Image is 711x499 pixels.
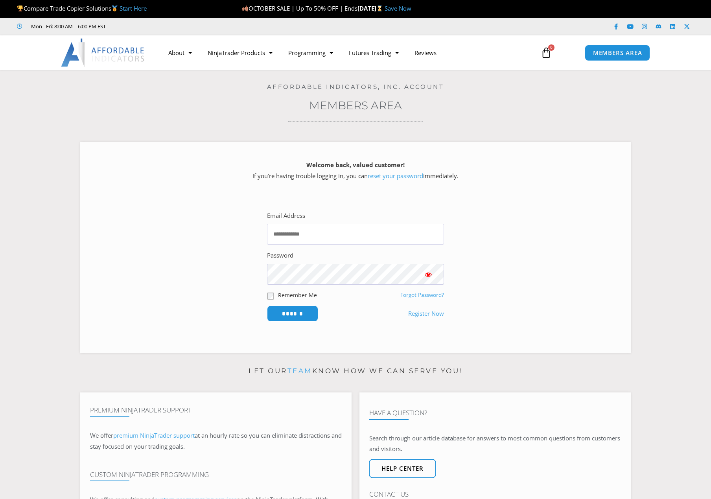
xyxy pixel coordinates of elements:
img: ⌛ [377,6,383,11]
span: MEMBERS AREA [593,50,642,56]
a: reset your password [368,172,423,180]
img: 🏆 [17,6,23,11]
a: About [160,44,200,62]
p: Search through our article database for answers to most common questions from customers and visit... [369,433,621,455]
a: Futures Trading [341,44,407,62]
h4: Custom NinjaTrader Programming [90,471,342,479]
a: Affordable Indicators, Inc. Account [267,83,444,90]
a: team [287,367,312,375]
span: We offer [90,431,113,439]
a: Programming [280,44,341,62]
img: 🍂 [242,6,248,11]
a: Help center [369,459,436,478]
a: 0 [529,41,564,64]
a: Start Here [120,4,147,12]
a: Register Now [408,308,444,319]
strong: Welcome back, valued customer! [306,161,405,169]
span: at an hourly rate so you can eliminate distractions and stay focused on your trading goals. [90,431,342,450]
label: Password [267,250,293,261]
a: premium NinjaTrader support [113,431,195,439]
p: If you’re having trouble logging in, you can immediately. [94,160,617,182]
span: OCTOBER SALE | Up To 50% OFF | Ends [242,4,357,12]
a: MEMBERS AREA [585,45,650,61]
nav: Menu [160,44,532,62]
label: Remember Me [278,291,317,299]
span: Help center [381,466,424,471]
a: Save Now [385,4,411,12]
img: 🥇 [112,6,118,11]
a: Members Area [309,99,402,112]
label: Email Address [267,210,305,221]
span: 0 [548,44,554,51]
iframe: Customer reviews powered by Trustpilot [117,22,235,30]
img: LogoAI | Affordable Indicators – NinjaTrader [61,39,146,67]
h4: Contact Us [369,490,621,498]
h4: Premium NinjaTrader Support [90,406,342,414]
a: Reviews [407,44,444,62]
a: Forgot Password? [400,291,444,298]
button: Show password [413,264,444,285]
span: Mon - Fri: 8:00 AM – 6:00 PM EST [29,22,106,31]
a: NinjaTrader Products [200,44,280,62]
h4: Have A Question? [369,409,621,417]
p: Let our know how we can serve you! [80,365,631,377]
span: Compare Trade Copier Solutions [17,4,147,12]
strong: [DATE] [357,4,385,12]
